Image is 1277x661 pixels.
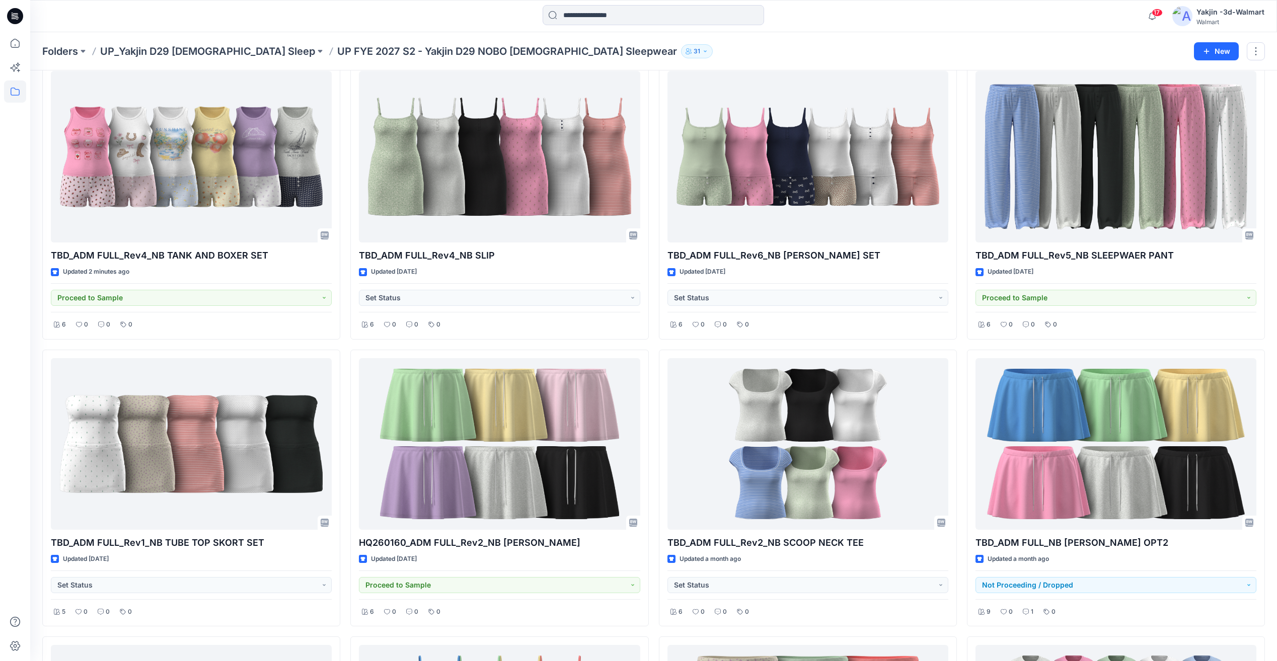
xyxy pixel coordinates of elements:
p: Updated [DATE] [371,267,417,277]
p: 6 [679,319,683,330]
p: 0 [128,607,132,617]
p: 0 [1053,319,1057,330]
p: 0 [414,607,418,617]
p: 0 [1009,319,1013,330]
a: TBD_ADM FULL_Rev5_NB SLEEPWAER PANT [975,71,1256,242]
a: TBD_ADM FULL_Rev6_NB CAMI BOXER SET [667,71,948,242]
p: Updated a month ago [988,554,1049,564]
p: TBD_ADM FULL_Rev1_NB TUBE TOP SKORT SET [51,536,332,550]
p: TBD_ADM FULL_Rev4_NB TANK AND BOXER SET [51,249,332,263]
p: TBD_ADM FULL_NB [PERSON_NAME] OPT2 [975,536,1256,550]
button: 31 [681,44,713,58]
p: 0 [745,319,749,330]
p: 0 [84,607,88,617]
div: Yakjin -3d-Walmart [1196,6,1264,18]
p: UP FYE 2027 S2 - Yakjin D29 NOBO [DEMOGRAPHIC_DATA] Sleepwear [337,44,677,58]
p: 6 [370,607,374,617]
p: 0 [701,319,705,330]
p: TBD_ADM FULL_Rev5_NB SLEEPWAER PANT [975,249,1256,263]
span: 17 [1152,9,1163,17]
p: 0 [1051,607,1056,617]
p: 6 [987,319,991,330]
a: TBD_ADM FULL_Rev1_NB TUBE TOP SKORT SET [51,358,332,530]
p: 0 [414,319,418,330]
button: New [1194,42,1239,60]
p: TBD_ADM FULL_Rev4_NB SLIP [359,249,640,263]
p: Updated [DATE] [371,554,417,564]
a: Folders [42,44,78,58]
p: 0 [1009,607,1013,617]
a: HQ260160_ADM FULL_Rev2_NB TERRY SKORT [359,358,640,530]
p: 0 [701,607,705,617]
p: 6 [62,319,66,330]
a: TBD_ADM FULL_Rev4_NB TANK AND BOXER SET [51,71,332,242]
div: Walmart [1196,18,1264,26]
p: 0 [106,607,110,617]
p: 0 [723,607,727,617]
p: Updated 2 minutes ago [63,267,129,277]
p: 0 [723,319,727,330]
p: Updated a month ago [680,554,741,564]
p: 0 [436,319,440,330]
a: UP_Yakjin D29 [DEMOGRAPHIC_DATA] Sleep [100,44,315,58]
p: TBD_ADM FULL_Rev6_NB [PERSON_NAME] SET [667,249,948,263]
a: TBD_ADM FULL_NB TERRY SKORT OPT2 [975,358,1256,530]
p: 5 [62,607,65,617]
p: 0 [128,319,132,330]
p: 0 [745,607,749,617]
p: 9 [987,607,991,617]
p: 0 [1031,319,1035,330]
p: 0 [392,607,396,617]
a: TBD_ADM FULL_Rev2_NB SCOOP NECK TEE [667,358,948,530]
p: Updated [DATE] [680,267,725,277]
p: Updated [DATE] [988,267,1033,277]
a: TBD_ADM FULL_Rev4_NB SLIP [359,71,640,242]
p: Updated [DATE] [63,554,109,564]
p: 6 [370,319,374,330]
p: 1 [1031,607,1033,617]
p: TBD_ADM FULL_Rev2_NB SCOOP NECK TEE [667,536,948,550]
p: 6 [679,607,683,617]
img: avatar [1172,6,1192,26]
p: 0 [436,607,440,617]
p: 31 [694,46,700,57]
p: HQ260160_ADM FULL_Rev2_NB [PERSON_NAME] [359,536,640,550]
p: 0 [84,319,88,330]
p: 0 [106,319,110,330]
p: 0 [392,319,396,330]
